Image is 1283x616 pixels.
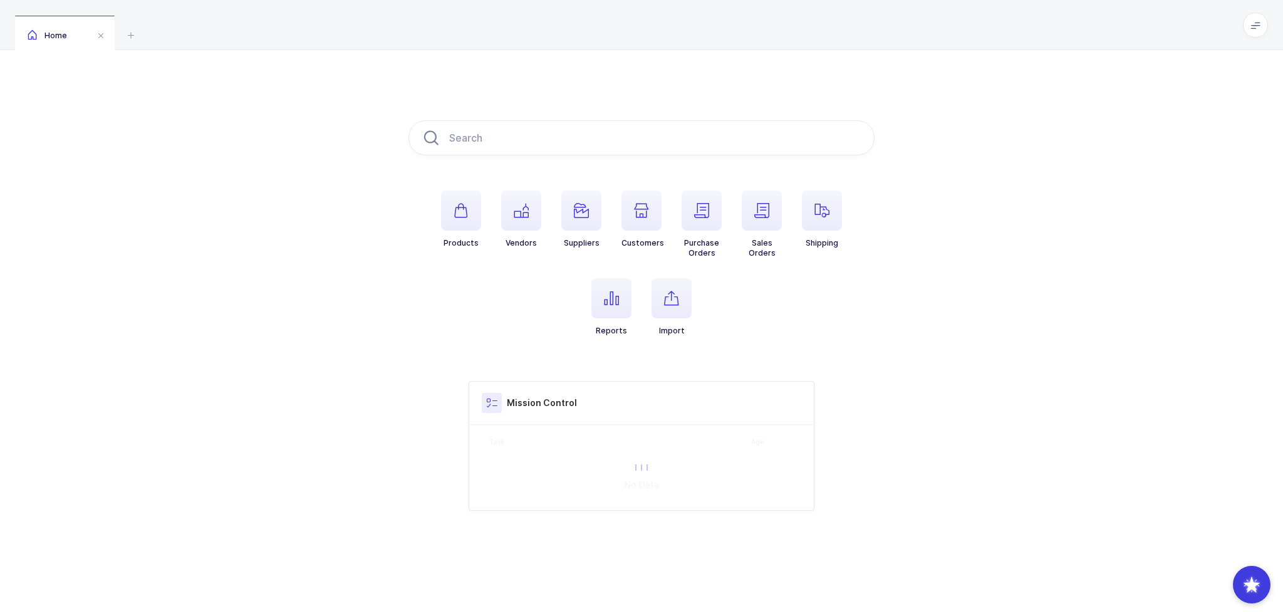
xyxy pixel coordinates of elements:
[652,278,692,336] button: Import
[621,191,664,248] button: Customers
[802,191,842,248] button: Shipping
[28,31,67,40] span: Home
[408,120,875,155] input: Search
[561,191,601,248] button: Suppliers
[591,278,631,336] button: Reports
[441,191,481,248] button: Products
[742,191,782,258] button: SalesOrders
[507,397,577,409] h3: Mission Control
[501,191,541,248] button: Vendors
[682,191,722,258] button: PurchaseOrders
